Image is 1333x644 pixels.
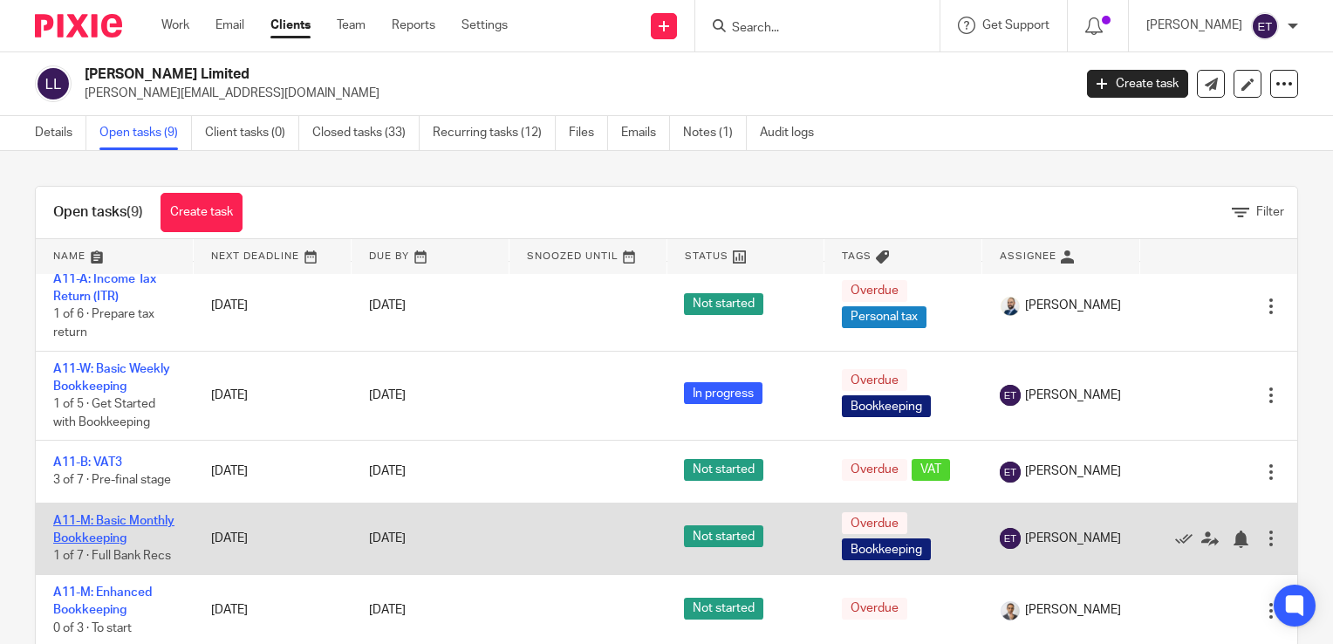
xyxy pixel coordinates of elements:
[35,116,86,150] a: Details
[53,309,154,339] span: 1 of 6 · Prepare tax return
[53,456,122,469] a: A11-B: VAT3
[53,363,170,393] a: A11-W: Basic Weekly Bookkeeping
[842,306,926,328] span: Personal tax
[369,465,406,477] span: [DATE]
[369,604,406,616] span: [DATE]
[337,17,366,34] a: Team
[1000,528,1021,549] img: svg%3E
[1025,462,1121,480] span: [PERSON_NAME]
[35,65,72,102] img: svg%3E
[685,251,728,261] span: Status
[684,598,763,620] span: Not started
[312,116,420,150] a: Closed tasks (33)
[684,382,762,404] span: In progress
[1000,462,1021,483] img: svg%3E
[1087,70,1188,98] a: Create task
[684,459,763,481] span: Not started
[369,300,406,312] span: [DATE]
[982,19,1049,31] span: Get Support
[53,551,171,563] span: 1 of 7 · Full Bank Recs
[194,441,352,503] td: [DATE]
[1025,297,1121,314] span: [PERSON_NAME]
[161,17,189,34] a: Work
[369,389,406,401] span: [DATE]
[53,203,143,222] h1: Open tasks
[621,116,670,150] a: Emails
[126,205,143,219] span: (9)
[53,475,171,487] span: 3 of 7 · Pre-final stage
[842,280,907,302] span: Overdue
[684,525,763,547] span: Not started
[53,586,152,616] a: A11-M: Enhanced Bookkeeping
[53,515,174,545] a: A11-M: Basic Monthly Bookkeeping
[53,398,155,428] span: 1 of 5 · Get Started with Bookkeeping
[205,116,299,150] a: Client tasks (0)
[194,503,352,574] td: [DATE]
[842,459,907,481] span: Overdue
[842,251,872,261] span: Tags
[683,116,747,150] a: Notes (1)
[842,512,907,534] span: Overdue
[842,369,907,391] span: Overdue
[85,85,1061,102] p: [PERSON_NAME][EMAIL_ADDRESS][DOMAIN_NAME]
[194,351,352,441] td: [DATE]
[1025,601,1121,619] span: [PERSON_NAME]
[369,532,406,545] span: [DATE]
[433,116,556,150] a: Recurring tasks (12)
[35,14,122,38] img: Pixie
[1025,530,1121,547] span: [PERSON_NAME]
[53,622,132,634] span: 0 of 3 · To start
[842,538,931,560] span: Bookkeeping
[461,17,508,34] a: Settings
[1175,530,1201,547] a: Mark as done
[842,395,931,417] span: Bookkeeping
[730,21,887,37] input: Search
[215,17,244,34] a: Email
[194,261,352,351] td: [DATE]
[760,116,827,150] a: Audit logs
[527,251,619,261] span: Snoozed Until
[1000,600,1021,621] img: Mark%20LI%20profiler%20(1).png
[392,17,435,34] a: Reports
[1146,17,1242,34] p: [PERSON_NAME]
[270,17,311,34] a: Clients
[99,116,192,150] a: Open tasks (9)
[161,193,243,232] a: Create task
[1256,206,1284,218] span: Filter
[1251,12,1279,40] img: svg%3E
[85,65,865,84] h2: [PERSON_NAME] Limited
[912,459,950,481] span: VAT
[1000,296,1021,317] img: Mark%20LI%20profiler.png
[569,116,608,150] a: Files
[842,598,907,620] span: Overdue
[684,293,763,315] span: Not started
[1000,385,1021,406] img: svg%3E
[1025,387,1121,404] span: [PERSON_NAME]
